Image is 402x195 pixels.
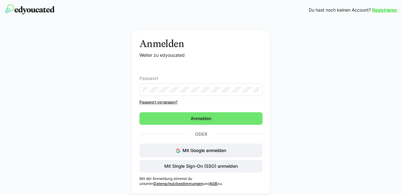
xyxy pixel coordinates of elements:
[186,130,216,139] p: Oder
[139,160,263,172] button: Mit Single Sign-On (SSO) anmelden
[163,163,239,169] span: Mit Single Sign-On (SSO) anmelden
[372,7,397,13] a: Registrieren
[139,52,263,58] p: Weiter zu edyoucated
[182,148,226,153] span: Mit Google anmelden
[154,181,203,186] a: Datenschutzbestimmungen
[139,112,263,125] button: Anmelden
[209,181,217,186] a: AGB
[5,4,55,14] img: edyoucated
[309,7,371,13] span: Du hast noch keinen Account?
[139,176,263,186] p: Mit der Anmeldung stimmst du unseren und zu.
[139,100,263,105] a: Passwort vergessen?
[139,38,263,50] h3: Anmelden
[139,76,158,81] span: Passwort
[190,115,212,122] span: Anmelden
[139,144,263,157] button: Mit Google anmelden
